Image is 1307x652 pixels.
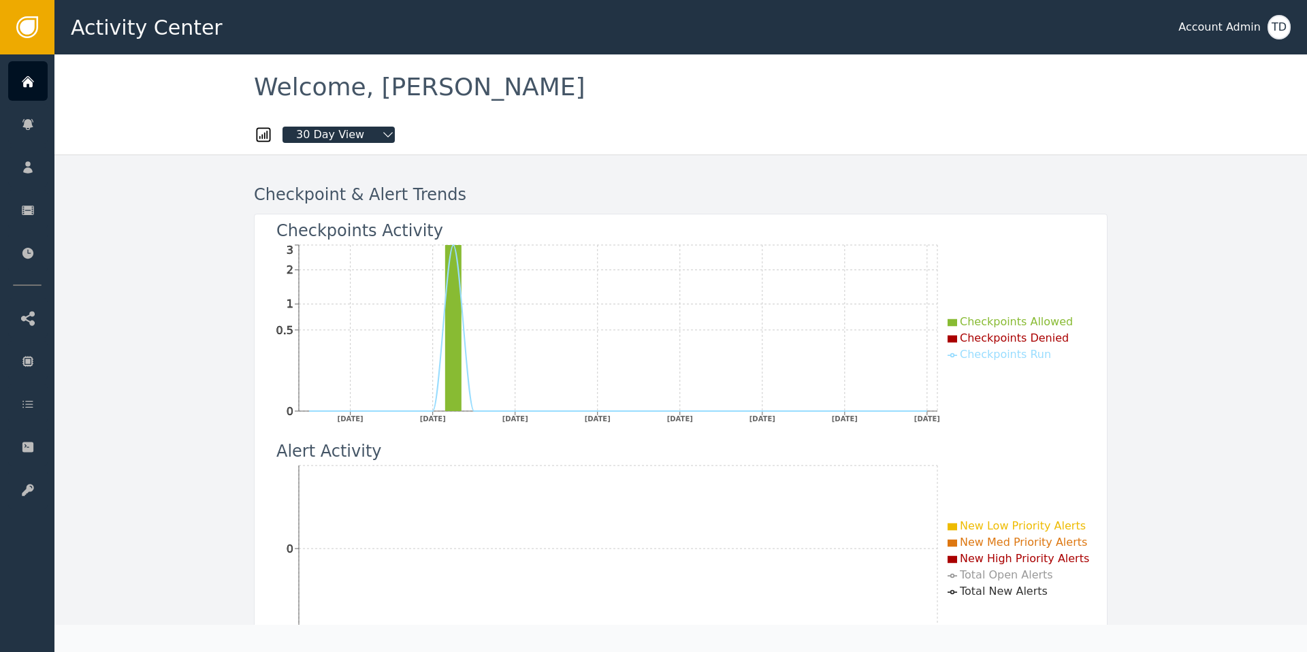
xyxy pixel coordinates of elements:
div: Checkpoints Activity [276,218,443,243]
div: Checkpoint & Alert Trends [254,182,466,207]
tspan: 2 [287,263,293,276]
tspan: [DATE] [338,415,364,423]
span: Total Open Alerts [960,568,1053,581]
button: 30 Day View [273,127,404,143]
span: Checkpoints Denied [960,331,1069,344]
div: Welcome , [PERSON_NAME] [254,75,1108,105]
div: Account Admin [1178,19,1261,35]
tspan: 0 [287,405,293,418]
button: TD [1268,15,1291,39]
span: Total New Alerts [960,585,1048,598]
tspan: [DATE] [832,415,858,423]
span: New High Priority Alerts [960,552,1089,565]
tspan: [DATE] [585,415,611,423]
tspan: [DATE] [502,415,528,423]
span: Checkpoints Run [960,348,1051,361]
span: 30 Day View [283,127,378,143]
span: New Low Priority Alerts [960,519,1086,532]
tspan: 0 [287,542,293,555]
tspan: [DATE] [914,415,940,423]
span: Checkpoints Allowed [960,315,1073,328]
tspan: [DATE] [749,415,775,423]
span: New Med Priority Alerts [960,536,1087,549]
tspan: 0.5 [276,324,293,337]
tspan: [DATE] [667,415,693,423]
tspan: 1 [287,297,293,310]
tspan: 3 [287,244,293,257]
div: Alert Activity [276,439,382,463]
tspan: [DATE] [420,415,446,423]
span: Activity Center [71,12,223,43]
